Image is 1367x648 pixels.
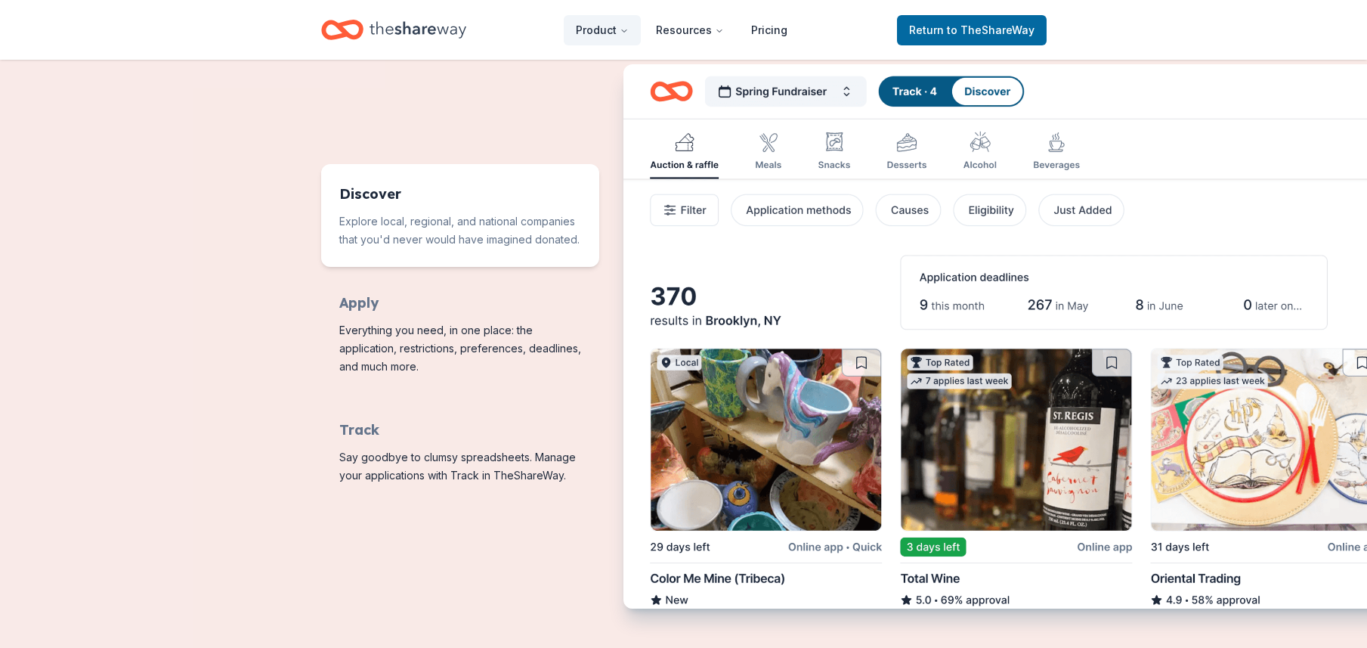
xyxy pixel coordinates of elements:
span: Return [909,21,1035,39]
button: Resources [644,15,736,45]
a: Home [321,12,466,48]
span: to TheShareWay [947,23,1035,36]
button: Product [564,15,641,45]
a: Returnto TheShareWay [897,15,1047,45]
nav: Main [564,12,799,48]
a: Pricing [739,15,799,45]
